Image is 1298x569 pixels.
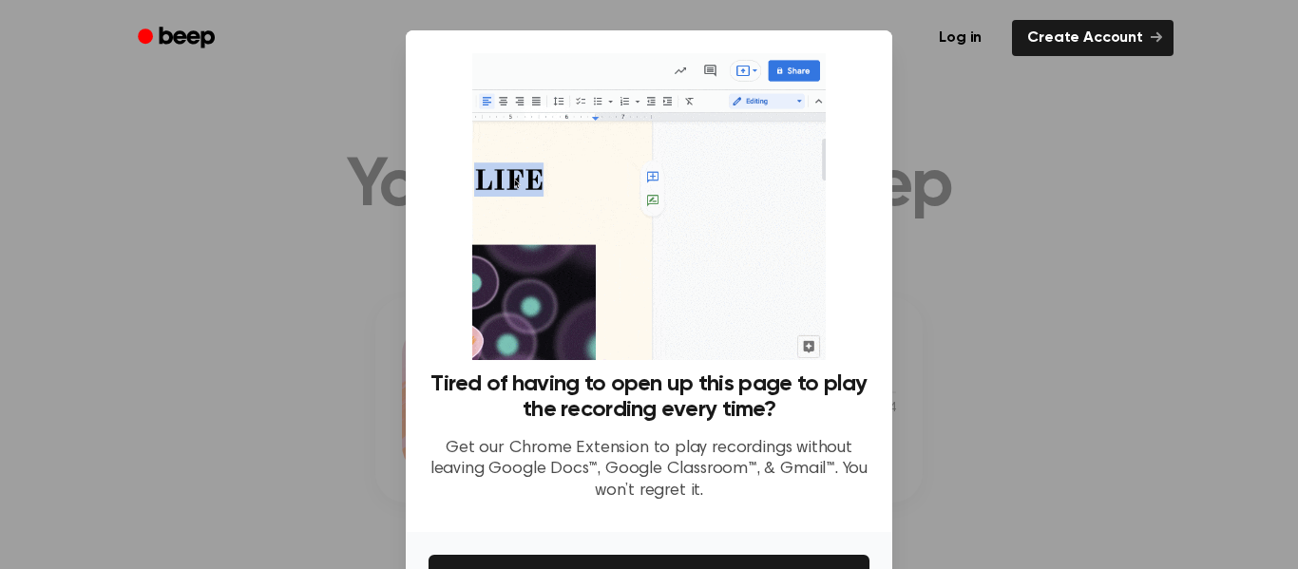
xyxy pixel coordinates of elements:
[920,16,1001,60] a: Log in
[1012,20,1174,56] a: Create Account
[124,20,232,57] a: Beep
[429,371,869,423] h3: Tired of having to open up this page to play the recording every time?
[429,438,869,503] p: Get our Chrome Extension to play recordings without leaving Google Docs™, Google Classroom™, & Gm...
[472,53,825,360] img: Beep extension in action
